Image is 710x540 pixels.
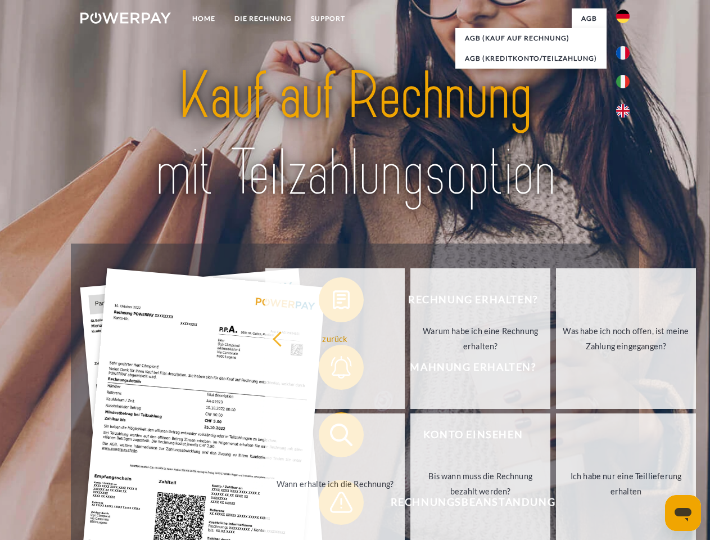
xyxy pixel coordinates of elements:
[616,104,630,118] img: en
[107,54,603,215] img: title-powerpay_de.svg
[301,8,355,29] a: SUPPORT
[616,75,630,88] img: it
[272,331,399,346] div: zurück
[563,323,689,354] div: Was habe ich noch offen, ist meine Zahlung eingegangen?
[616,10,630,23] img: de
[272,476,399,491] div: Wann erhalte ich die Rechnung?
[665,495,701,531] iframe: Schaltfläche zum Öffnen des Messaging-Fensters
[455,28,607,48] a: AGB (Kauf auf Rechnung)
[417,469,544,499] div: Bis wann muss die Rechnung bezahlt werden?
[572,8,607,29] a: agb
[556,268,696,409] a: Was habe ich noch offen, ist meine Zahlung eingegangen?
[616,46,630,60] img: fr
[455,48,607,69] a: AGB (Kreditkonto/Teilzahlung)
[417,323,544,354] div: Warum habe ich eine Rechnung erhalten?
[225,8,301,29] a: DIE RECHNUNG
[80,12,171,24] img: logo-powerpay-white.svg
[183,8,225,29] a: Home
[563,469,689,499] div: Ich habe nur eine Teillieferung erhalten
